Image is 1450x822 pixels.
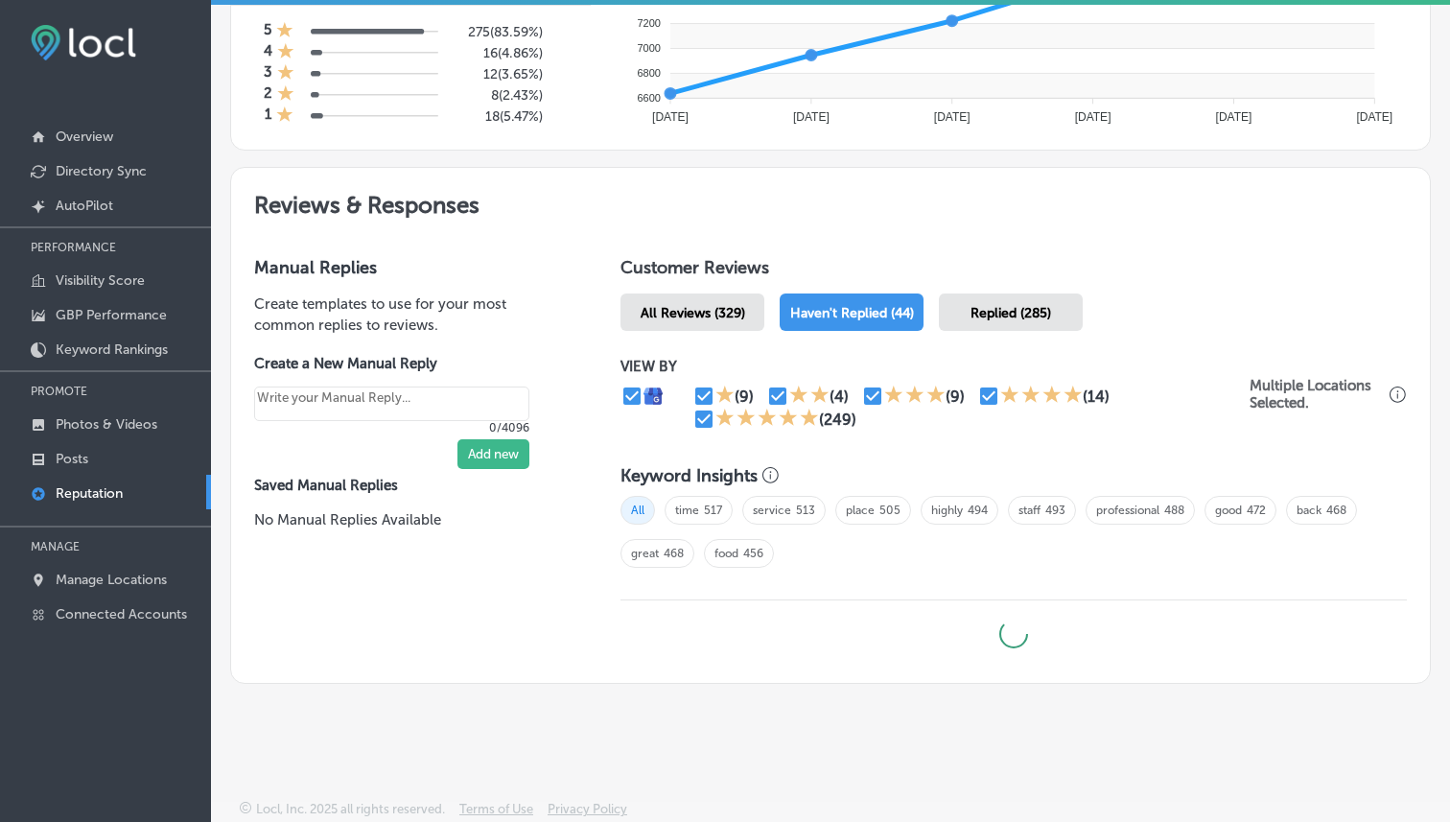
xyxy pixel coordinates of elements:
h3: Manual Replies [254,257,559,278]
p: Multiple Locations Selected. [1250,377,1385,411]
div: 1 Star [277,84,294,106]
h5: 275 ( 83.59% ) [453,24,543,40]
textarea: Create your Quick Reply [254,387,529,421]
tspan: [DATE] [793,110,830,124]
img: fda3e92497d09a02dc62c9cd864e3231.png [31,25,136,60]
span: Haven't Replied (44) [790,305,914,321]
a: 456 [743,547,763,560]
h3: Keyword Insights [620,465,758,486]
div: 4 Stars [1000,385,1083,408]
h5: 16 ( 4.86% ) [453,45,543,61]
h4: 1 [265,106,271,127]
p: Manage Locations [56,572,167,588]
div: 2 Stars [789,385,830,408]
h1: Customer Reviews [620,257,1407,286]
p: 0/4096 [254,421,529,434]
tspan: [DATE] [1216,110,1252,124]
tspan: [DATE] [652,110,689,124]
div: 1 Star [276,21,293,42]
a: 472 [1247,504,1266,517]
a: back [1297,504,1321,517]
a: time [675,504,699,517]
tspan: [DATE] [1356,110,1392,124]
a: 513 [796,504,815,517]
div: 5 Stars [715,408,819,431]
a: 488 [1164,504,1184,517]
div: (9) [735,388,754,406]
span: All [620,496,655,525]
a: great [631,547,659,560]
tspan: 7000 [637,42,660,54]
h4: 2 [264,84,272,106]
label: Saved Manual Replies [254,477,559,494]
div: (14) [1083,388,1110,406]
a: staff [1018,504,1041,517]
a: service [753,504,791,517]
tspan: 6600 [637,92,660,104]
div: 1 Star [277,42,294,63]
p: AutoPilot [56,198,113,214]
h5: 12 ( 3.65% ) [453,66,543,82]
div: 1 Star [276,106,293,127]
a: professional [1096,504,1159,517]
p: Connected Accounts [56,606,187,622]
a: 505 [879,504,900,517]
p: Locl, Inc. 2025 all rights reserved. [256,802,445,816]
h4: 4 [264,42,272,63]
tspan: [DATE] [1075,110,1111,124]
p: No Manual Replies Available [254,509,559,530]
a: highly [931,504,963,517]
div: (249) [819,411,856,429]
p: Create templates to use for your most common replies to reviews. [254,294,559,336]
p: GBP Performance [56,307,167,323]
h4: 3 [264,63,272,84]
a: place [846,504,875,517]
a: 517 [704,504,722,517]
a: 468 [1326,504,1346,517]
div: (4) [830,388,849,406]
a: 493 [1045,504,1065,517]
p: Keyword Rankings [56,341,168,358]
p: Directory Sync [56,163,147,179]
h5: 18 ( 5.47% ) [453,108,543,125]
div: 1 Star [277,63,294,84]
div: 3 Stars [884,385,946,408]
div: 1 Star [715,385,735,408]
label: Create a New Manual Reply [254,355,529,372]
button: Add new [457,439,529,469]
span: All Reviews (329) [641,305,745,321]
p: Visibility Score [56,272,145,289]
a: food [714,547,738,560]
h2: Reviews & Responses [231,168,1430,234]
div: (9) [946,388,965,406]
h5: 8 ( 2.43% ) [453,87,543,104]
tspan: 7200 [637,17,660,29]
a: good [1215,504,1242,517]
tspan: [DATE] [934,110,971,124]
p: Reputation [56,485,123,502]
span: Replied (285) [971,305,1051,321]
h4: 5 [264,21,271,42]
p: VIEW BY [620,358,1250,375]
a: 494 [968,504,988,517]
p: Overview [56,129,113,145]
a: 468 [664,547,684,560]
tspan: 6800 [637,67,660,79]
p: Photos & Videos [56,416,157,433]
p: Posts [56,451,88,467]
